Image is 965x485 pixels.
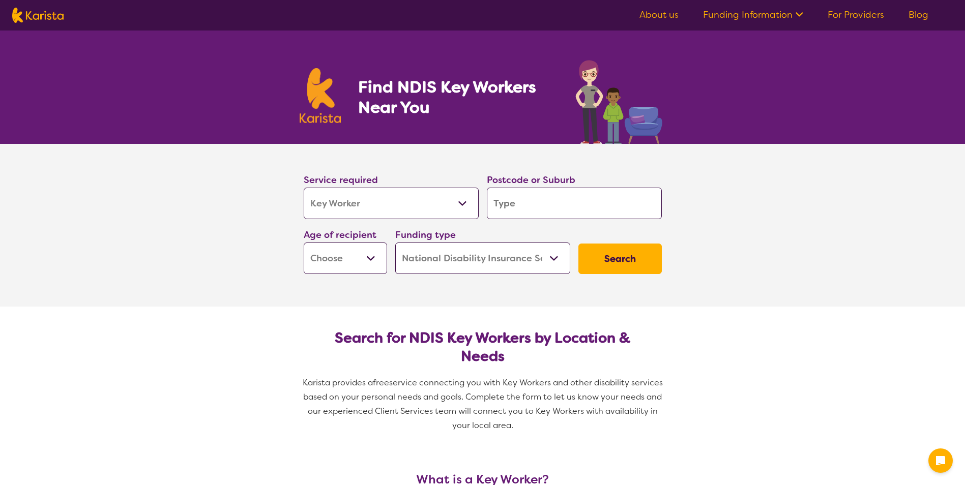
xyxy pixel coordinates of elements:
a: About us [639,9,679,21]
label: Age of recipient [304,229,376,241]
h1: Find NDIS Key Workers Near You [358,77,555,117]
a: For Providers [828,9,884,21]
a: Blog [909,9,928,21]
label: Service required [304,174,378,186]
label: Funding type [395,229,456,241]
button: Search [578,244,662,274]
span: free [373,377,389,388]
span: service connecting you with Key Workers and other disability services based on your personal need... [303,377,665,431]
span: Karista provides a [303,377,373,388]
img: Karista logo [12,8,64,23]
a: Funding Information [703,9,803,21]
img: key-worker [573,55,666,144]
img: Karista logo [300,68,341,123]
label: Postcode or Suburb [487,174,575,186]
input: Type [487,188,662,219]
h2: Search for NDIS Key Workers by Location & Needs [312,329,654,366]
